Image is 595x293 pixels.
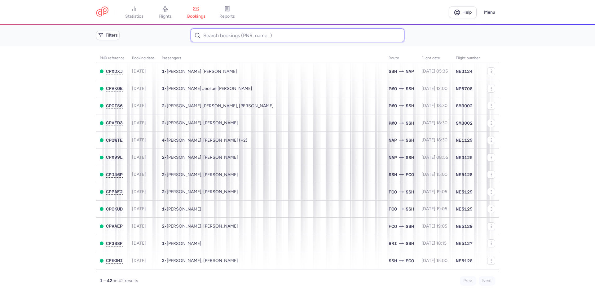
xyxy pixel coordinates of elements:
span: SSH [389,171,397,178]
span: Filters [106,33,118,38]
span: [DATE] [132,137,146,143]
span: FCO [389,189,397,195]
span: [DATE] 19:05 [421,189,447,194]
span: SSH [389,68,397,75]
span: statistics [125,14,143,19]
span: [DATE] 18:30 [421,120,447,126]
a: reports [212,6,243,19]
span: Samuele GRAVILI [167,241,201,246]
span: [DATE] [132,206,146,211]
span: BRI [389,240,397,247]
span: SSH [389,257,397,264]
span: SSH [406,154,414,161]
span: [DATE] [132,120,146,126]
span: PMO [389,120,397,127]
button: CPVED3 [106,120,123,126]
span: NE5128 [456,258,473,264]
span: [DATE] [132,86,146,91]
button: CPXDXJ [106,69,123,74]
button: Menu [480,7,499,18]
span: 2 [162,103,165,108]
span: CPVED3 [106,120,123,125]
span: 2 [162,224,165,229]
span: • [162,172,238,177]
span: Luca BOEMIO, Fiorella TURBOLI [167,258,238,263]
span: 2 [162,120,165,125]
span: [DATE] 12:00 [421,86,447,91]
span: NE1129 [456,137,473,143]
span: SSH [406,189,414,195]
span: SSH [406,223,414,230]
button: CP3S8F [106,241,123,246]
span: [DATE] [132,241,146,246]
button: Prev. [460,276,476,286]
span: NP8708 [456,86,473,92]
span: • [162,155,238,160]
span: 1 [162,69,165,74]
span: SSH [406,120,414,127]
button: CPPAF2 [106,189,123,194]
span: bookings [187,14,205,19]
span: • [162,258,238,263]
span: NE5129 [456,189,473,195]
a: CitizenPlane red outlined logo [96,7,108,18]
span: [DATE] [132,172,146,177]
a: bookings [181,6,212,19]
button: CPJ46P [106,172,123,177]
span: 2 [162,172,165,177]
span: NE5129 [456,223,473,229]
span: [DATE] 19:05 [421,206,447,211]
span: Alberto CALAFATO, Aurora COBISI [167,120,238,126]
span: Ciro GARZILLO, Enza DE FRANCO, Valeria GARZILLO, Daniel DI GIORGIO [167,138,247,143]
span: Marta Diletta AMORELLI, Riccardo CALAFATO [167,103,274,109]
span: PMO [389,85,397,92]
span: SSH [406,102,414,109]
span: NAP [406,68,414,75]
span: Schiano GIOVANNI, Antonietta MAZZA [167,155,238,160]
button: CPX99L [106,155,123,160]
span: SSH [406,137,414,144]
th: flight date [418,54,452,63]
span: • [162,224,238,229]
span: 1 [162,86,165,91]
span: NE5128 [456,171,473,178]
span: reports [219,14,235,19]
span: • [162,138,247,143]
th: PNR reference [96,54,128,63]
span: • [162,69,237,74]
span: NE5127 [456,240,473,246]
span: NAP [389,154,397,161]
button: CPCIS6 [106,103,123,109]
span: [DATE] [132,258,146,263]
span: 2 [162,258,165,263]
span: • [162,189,238,194]
a: statistics [119,6,150,19]
span: Valentina CUCCHIARA [167,206,201,212]
input: Search bookings (PNR, name...) [191,29,404,42]
th: Route [385,54,418,63]
span: [DATE] 18:30 [421,103,447,108]
span: FCO [389,206,397,212]
span: flights [159,14,172,19]
span: NAP [389,137,397,144]
span: [DATE] [132,69,146,74]
span: [DATE] [132,155,146,160]
span: 1 [162,206,165,211]
span: NE3124 [456,68,473,74]
span: PMO [389,102,397,109]
span: • [162,241,201,246]
strong: 1 – 42 [100,278,112,283]
span: [DATE] 08:55 [421,155,448,160]
span: [DATE] [132,189,146,194]
span: Help [462,10,472,15]
span: CPCKUD [106,206,123,211]
button: CPEGHI [106,258,123,263]
button: Next [479,276,495,286]
span: SM3002 [456,120,473,126]
span: [DATE] [132,224,146,229]
span: Federica BIANCHI, Paolo GALLI [167,172,238,177]
span: NE5129 [456,206,473,212]
span: SSH [406,85,414,92]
